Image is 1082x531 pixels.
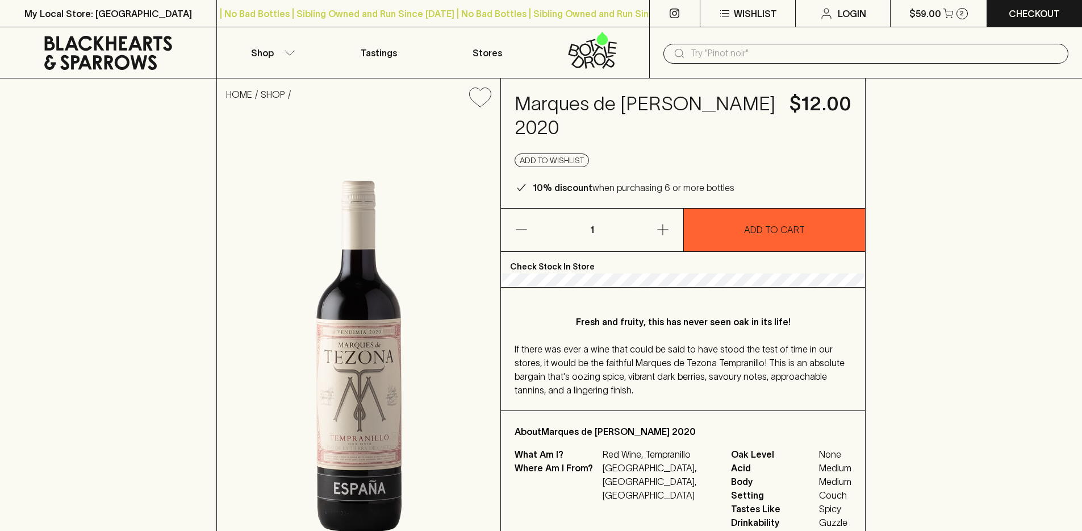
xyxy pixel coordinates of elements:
p: Check Stock In Store [501,252,865,273]
span: Spicy [819,502,851,516]
span: Guzzle [819,516,851,529]
span: Acid [731,461,816,475]
p: Tastings [361,46,397,60]
span: Drinkability [731,516,816,529]
p: when purchasing 6 or more bottles [533,181,734,194]
p: $59.00 [909,7,941,20]
p: Login [838,7,866,20]
p: [GEOGRAPHIC_DATA], [GEOGRAPHIC_DATA], [GEOGRAPHIC_DATA] [603,461,717,502]
p: Shop [251,46,274,60]
span: Couch [819,488,851,502]
h4: Marques de [PERSON_NAME] 2020 [515,92,776,140]
input: Try "Pinot noir" [691,44,1059,63]
button: Add to wishlist [515,154,589,167]
span: Medium [819,461,851,475]
span: None [819,447,851,461]
a: Stores [433,27,541,78]
b: 10% discount [533,182,592,193]
p: ADD TO CART [744,223,805,237]
button: ADD TO CART [684,209,866,251]
p: Checkout [1009,7,1060,20]
button: Shop [217,27,325,78]
p: About Marques de [PERSON_NAME] 2020 [515,425,851,438]
a: Tastings [325,27,433,78]
span: Medium [819,475,851,488]
p: Red Wine, Tempranillo [603,447,717,461]
p: Stores [473,46,502,60]
p: 1 [578,209,605,251]
h4: $12.00 [789,92,851,116]
span: Oak Level [731,447,816,461]
span: If there was ever a wine that could be said to have stood the test of time in our stores, it woul... [515,344,845,395]
button: Add to wishlist [465,83,496,112]
p: 2 [960,10,964,16]
p: What Am I? [515,447,600,461]
p: Fresh and fruity, this has never seen oak in its life! [537,315,829,329]
p: Wishlist [734,7,777,20]
a: HOME [226,89,252,99]
span: Tastes Like [731,502,816,516]
a: SHOP [261,89,285,99]
p: Where Am I From? [515,461,600,502]
p: My Local Store: [GEOGRAPHIC_DATA] [24,7,192,20]
span: Setting [731,488,816,502]
span: Body [731,475,816,488]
